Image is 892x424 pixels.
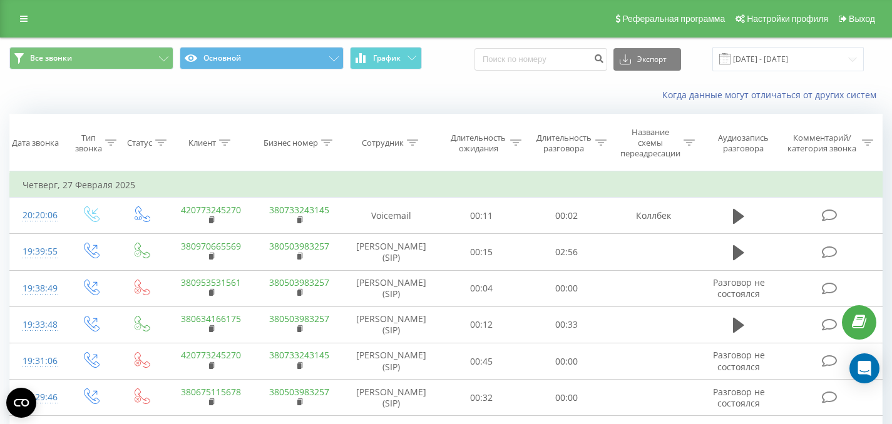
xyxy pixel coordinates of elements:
input: Поиск по номеру [474,48,607,71]
div: Тип звонка [75,133,102,154]
div: Аудиозапись разговора [709,133,777,154]
td: [PERSON_NAME] (SIP) [344,234,439,270]
span: Выход [849,14,875,24]
div: Статус [127,138,152,148]
span: Все звонки [30,53,72,63]
td: [PERSON_NAME] (SIP) [344,380,439,416]
a: 380503983257 [269,276,329,288]
td: Коллбек [609,198,698,234]
a: 380953531561 [181,276,241,288]
a: 380503983257 [269,386,329,398]
button: Основной [180,47,344,69]
a: 380634166175 [181,313,241,325]
span: Настройки профиля [747,14,828,24]
td: 00:12 [439,306,524,343]
button: Open CMP widget [6,388,36,418]
span: Разговор не состоялся [713,386,765,409]
a: 380970665569 [181,240,241,252]
div: 19:31:06 [23,349,52,373]
a: 380733243145 [269,349,329,361]
td: 00:11 [439,198,524,234]
div: Бизнес номер [264,138,318,148]
div: 19:33:48 [23,313,52,337]
a: Когда данные могут отличаться от других систем [662,89,883,101]
a: 380503983257 [269,240,329,252]
td: [PERSON_NAME] (SIP) [344,343,439,380]
td: 00:00 [524,270,609,306]
a: 380503983257 [269,313,329,325]
div: Название схемы переадресации [620,127,680,159]
span: График [373,54,401,63]
button: График [350,47,422,69]
td: 00:33 [524,306,609,343]
td: 00:04 [439,270,524,306]
td: [PERSON_NAME] (SIP) [344,306,439,343]
span: Разговор не состоялся [713,276,765,300]
div: 19:38:49 [23,276,52,301]
td: Voicemail [344,198,439,234]
div: Клиент [188,138,216,148]
td: 00:32 [439,380,524,416]
div: Длительность разговора [536,133,592,154]
a: 380675115678 [181,386,241,398]
button: Экспорт [613,48,681,71]
div: Сотрудник [362,138,404,148]
div: 19:39:55 [23,240,52,264]
a: 380733243145 [269,204,329,216]
div: 20:20:06 [23,203,52,228]
td: Четверг, 27 Февраля 2025 [10,173,883,198]
button: Все звонки [9,47,173,69]
div: 19:29:46 [23,385,52,410]
div: Длительность ожидания [450,133,506,154]
td: 00:00 [524,380,609,416]
span: Реферальная программа [622,14,725,24]
a: 420773245270 [181,349,241,361]
td: 00:00 [524,343,609,380]
td: 02:56 [524,234,609,270]
td: [PERSON_NAME] (SIP) [344,270,439,306]
span: Разговор не состоялся [713,349,765,372]
div: Open Intercom Messenger [849,353,879,383]
td: 00:45 [439,343,524,380]
div: Дата звонка [12,138,59,148]
td: 00:15 [439,234,524,270]
div: Комментарий/категория звонка [786,133,859,154]
a: 420773245270 [181,204,241,216]
td: 00:02 [524,198,609,234]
